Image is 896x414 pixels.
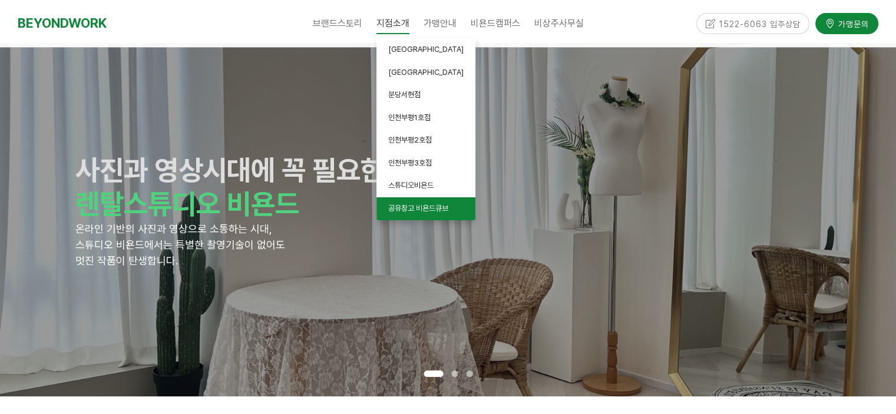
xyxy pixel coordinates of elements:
[388,158,432,167] span: 인천부평3호점
[388,113,431,122] span: 인천부평1호점
[376,14,409,34] span: 지점소개
[388,90,421,99] span: 분당서현점
[75,153,393,187] strong: 사진과 영상시대에 꼭 필요한.
[471,18,520,29] span: 비욘드캠퍼스
[376,152,475,175] a: 인천부평3호점
[376,129,475,152] a: 인천부평2호점
[313,18,362,29] span: 브랜드스토리
[388,45,464,54] span: [GEOGRAPHIC_DATA]
[388,135,432,144] span: 인천부평2호점
[75,239,285,251] span: 스튜디오 비욘드에서는 특별한 촬영기술이 없어도
[75,187,299,221] strong: 렌탈스튜디오 비욘드
[416,9,464,38] a: 가맹안내
[388,68,464,77] span: [GEOGRAPHIC_DATA]
[527,9,591,38] a: 비상주사무실
[376,107,475,130] a: 인천부평1호점
[534,18,584,29] span: 비상주사무실
[18,12,107,34] a: BEYONDWORK
[376,38,475,61] a: [GEOGRAPHIC_DATA]
[376,84,475,107] a: 분당서현점
[464,9,527,38] a: 비욘드캠퍼스
[815,13,878,34] a: 가맹문의
[306,9,369,38] a: 브랜드스토리
[376,174,475,197] a: 스튜디오비욘드
[388,204,448,213] span: 공유창고 비욘드큐브
[376,61,475,84] a: [GEOGRAPHIC_DATA]
[424,18,457,29] span: 가맹안내
[388,181,434,190] span: 스튜디오비욘드
[75,223,272,235] span: 온라인 기반의 사진과 영상으로 소통하는 시대,
[75,254,178,267] span: 멋진 작품이 탄생합니다.
[376,197,475,220] a: 공유창고 비욘드큐브
[369,9,416,38] a: 지점소개
[835,18,869,29] span: 가맹문의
